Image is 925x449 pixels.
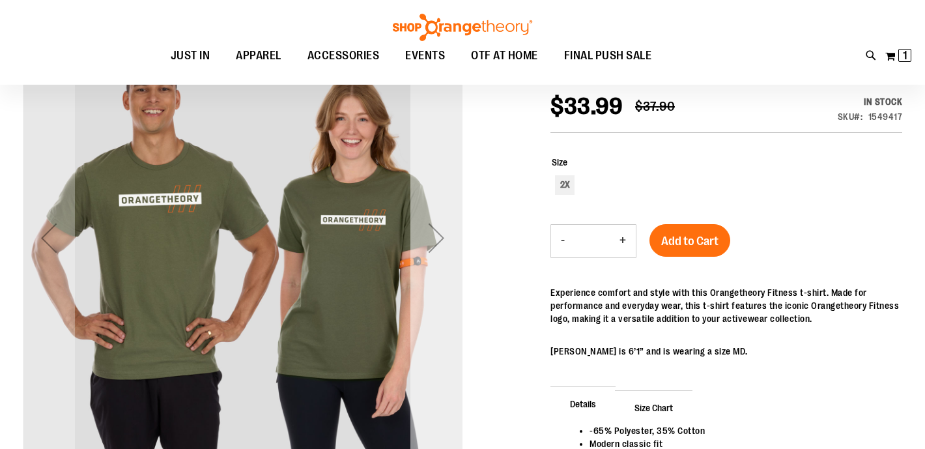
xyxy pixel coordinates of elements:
[550,386,616,420] span: Details
[564,41,652,70] span: FINAL PUSH SALE
[661,234,719,248] span: Add to Cart
[405,41,445,70] span: EVENTS
[171,41,210,70] span: JUST IN
[575,225,610,257] input: Product quantity
[158,41,223,71] a: JUST IN
[838,95,903,108] div: In stock
[550,286,902,325] p: Experience comfort and style with this Orangetheory Fitness t-shirt. Made for performance and eve...
[838,95,903,108] div: Availability
[458,41,551,71] a: OTF AT HOME
[555,175,575,195] div: 2X
[550,93,622,120] span: $33.99
[551,41,665,71] a: FINAL PUSH SALE
[903,49,907,62] span: 1
[223,41,294,70] a: APPAREL
[590,424,889,437] li: -65% Polyester, 35% Cotton
[294,41,393,71] a: ACCESSORIES
[610,225,636,257] button: Increase product quantity
[307,41,380,70] span: ACCESSORIES
[392,41,458,71] a: EVENTS
[236,41,281,70] span: APPAREL
[635,99,675,114] span: $37.90
[615,390,692,424] span: Size Chart
[552,157,567,167] span: Size
[838,111,863,122] strong: SKU
[391,14,534,41] img: Shop Orangetheory
[471,41,538,70] span: OTF AT HOME
[649,224,730,257] button: Add to Cart
[550,345,902,358] p: [PERSON_NAME] is 6’1” and is wearing a size MD.
[551,225,575,257] button: Decrease product quantity
[868,110,903,123] div: 1549417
